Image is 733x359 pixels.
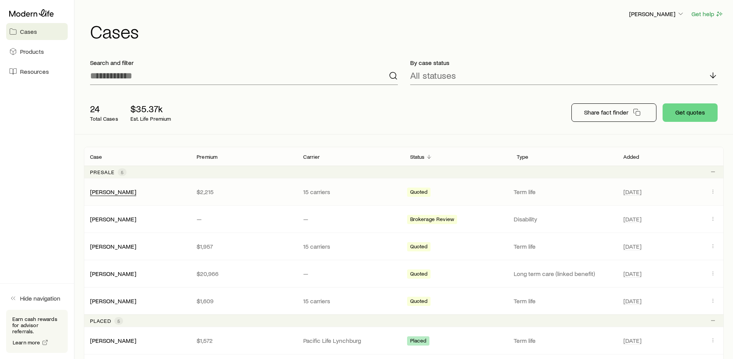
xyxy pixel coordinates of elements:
[90,116,118,122] p: Total Cases
[663,103,718,122] button: Get quotes
[121,169,124,175] span: 5
[623,297,641,305] span: [DATE]
[90,270,136,277] a: [PERSON_NAME]
[514,337,614,344] p: Term life
[197,297,291,305] p: $1,609
[90,103,118,114] p: 24
[20,294,60,302] span: Hide navigation
[90,22,724,40] h1: Cases
[6,310,68,353] div: Earn cash rewards for advisor referrals.Learn more
[90,169,115,175] p: Presale
[117,318,120,324] span: 5
[571,103,656,122] button: Share fact finder
[90,243,136,251] div: [PERSON_NAME]
[623,337,641,344] span: [DATE]
[410,70,456,81] p: All statuses
[20,68,49,75] span: Resources
[6,63,68,80] a: Resources
[90,270,136,278] div: [PERSON_NAME]
[90,318,111,324] p: Placed
[197,270,291,278] p: $20,966
[410,216,454,224] span: Brokerage Review
[410,243,428,251] span: Quoted
[629,10,685,19] button: [PERSON_NAME]
[90,215,136,223] a: [PERSON_NAME]
[623,188,641,196] span: [DATE]
[90,337,136,345] div: [PERSON_NAME]
[20,48,44,55] span: Products
[303,337,397,344] p: Pacific Life Lynchburg
[90,188,136,196] div: [PERSON_NAME]
[303,297,397,305] p: 15 carriers
[623,215,641,223] span: [DATE]
[130,116,171,122] p: Est. Life Premium
[623,154,639,160] p: Added
[13,340,40,345] span: Learn more
[90,154,102,160] p: Case
[90,243,136,250] a: [PERSON_NAME]
[410,154,425,160] p: Status
[6,43,68,60] a: Products
[623,270,641,278] span: [DATE]
[514,243,614,250] p: Term life
[197,154,217,160] p: Premium
[6,23,68,40] a: Cases
[6,290,68,307] button: Hide navigation
[410,298,428,306] span: Quoted
[90,337,136,344] a: [PERSON_NAME]
[90,59,398,66] p: Search and filter
[691,10,724,18] button: Get help
[197,243,291,250] p: $1,957
[584,108,628,116] p: Share fact finder
[90,188,136,195] a: [PERSON_NAME]
[410,59,718,66] p: By case status
[20,28,37,35] span: Cases
[514,215,614,223] p: Disability
[410,189,428,197] span: Quoted
[514,188,614,196] p: Term life
[514,270,614,278] p: Long term care (linked benefit)
[410,337,427,346] span: Placed
[90,297,136,304] a: [PERSON_NAME]
[514,297,614,305] p: Term life
[410,271,428,279] span: Quoted
[197,188,291,196] p: $2,215
[303,188,397,196] p: 15 carriers
[12,316,62,334] p: Earn cash rewards for advisor referrals.
[303,154,320,160] p: Carrier
[629,10,685,18] p: [PERSON_NAME]
[197,337,291,344] p: $1,572
[303,243,397,250] p: 15 carriers
[197,215,291,223] p: —
[303,215,397,223] p: —
[130,103,171,114] p: $35.37k
[303,270,397,278] p: —
[517,154,529,160] p: Type
[623,243,641,250] span: [DATE]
